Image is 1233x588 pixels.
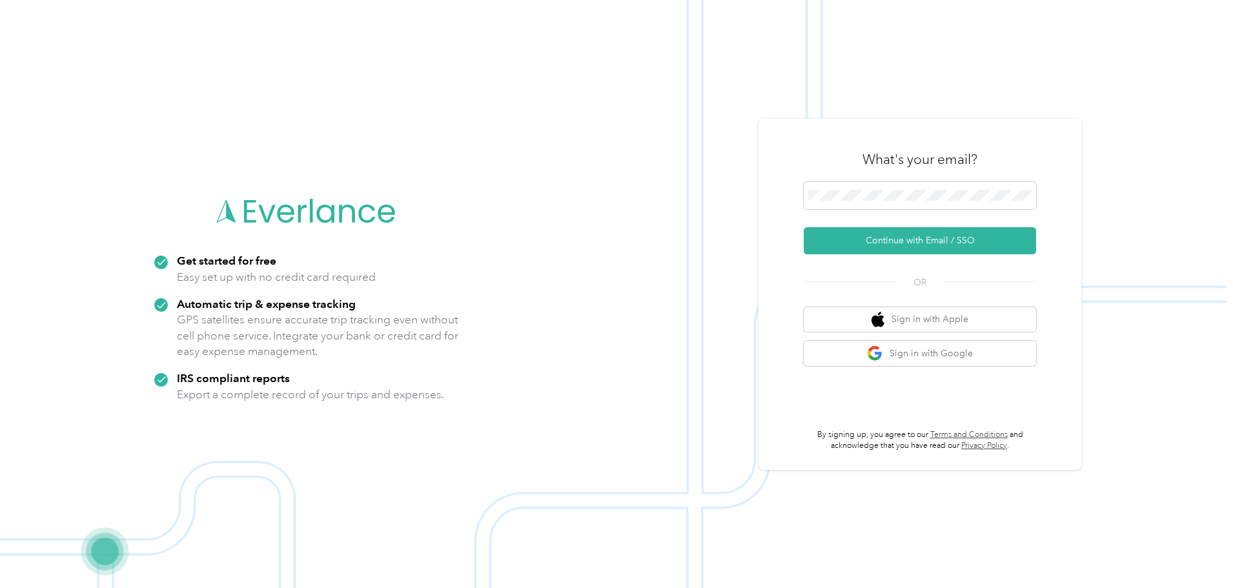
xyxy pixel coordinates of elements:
[804,341,1036,366] button: google logoSign in with Google
[871,312,884,328] img: apple logo
[177,387,444,403] p: Export a complete record of your trips and expenses.
[897,276,943,289] span: OR
[177,312,459,360] p: GPS satellites ensure accurate trip tracking even without cell phone service. Integrate your bank...
[804,307,1036,332] button: apple logoSign in with Apple
[177,254,276,267] strong: Get started for free
[177,371,290,385] strong: IRS compliant reports
[804,227,1036,254] button: Continue with Email / SSO
[867,345,883,361] img: google logo
[862,150,977,168] h3: What's your email?
[804,429,1036,452] p: By signing up, you agree to our and acknowledge that you have read our .
[1161,516,1233,588] iframe: Everlance-gr Chat Button Frame
[961,441,1007,451] a: Privacy Policy
[177,269,376,285] p: Easy set up with no credit card required
[177,297,356,310] strong: Automatic trip & expense tracking
[930,430,1008,440] a: Terms and Conditions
